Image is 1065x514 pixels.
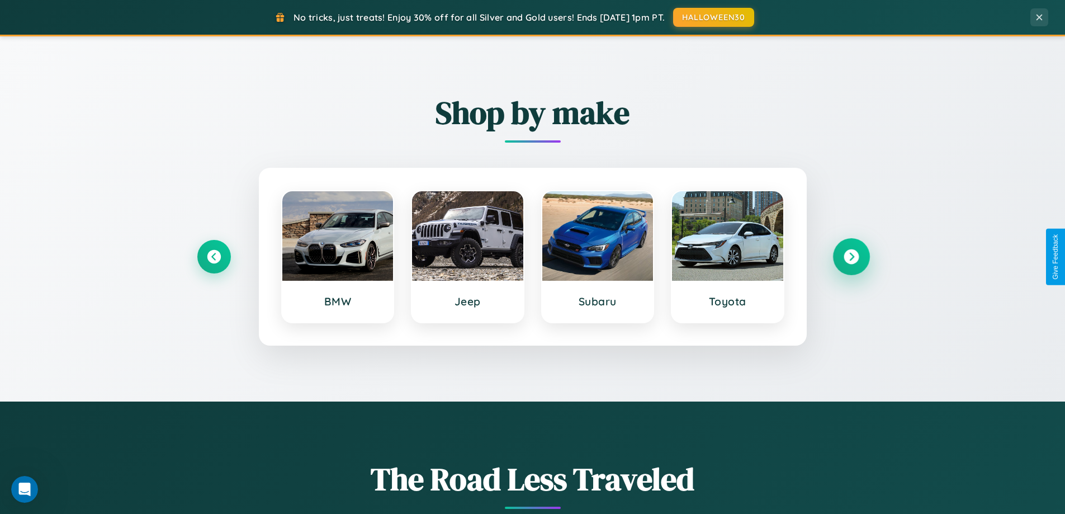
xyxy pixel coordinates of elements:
div: Give Feedback [1052,234,1059,280]
button: HALLOWEEN30 [673,8,754,27]
h3: Toyota [683,295,772,308]
h3: BMW [294,295,382,308]
h3: Jeep [423,295,512,308]
h1: The Road Less Traveled [197,458,868,501]
iframe: Intercom live chat [11,476,38,503]
h2: Shop by make [197,91,868,134]
h3: Subaru [553,295,642,308]
span: No tricks, just treats! Enjoy 30% off for all Silver and Gold users! Ends [DATE] 1pm PT. [294,12,665,23]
